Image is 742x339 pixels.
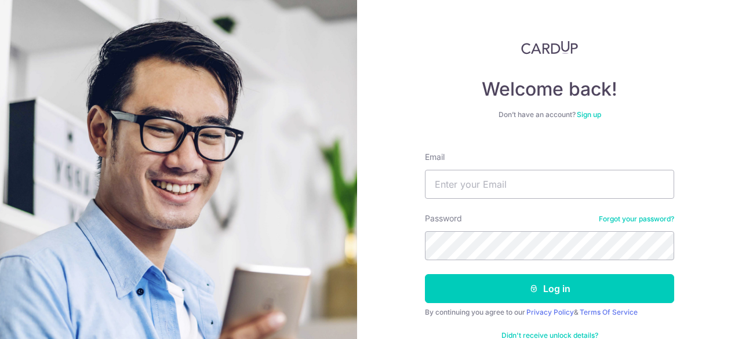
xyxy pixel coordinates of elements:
[425,274,674,303] button: Log in
[599,214,674,224] a: Forgot your password?
[526,308,574,316] a: Privacy Policy
[425,151,445,163] label: Email
[425,213,462,224] label: Password
[521,41,578,54] img: CardUp Logo
[425,110,674,119] div: Don’t have an account?
[580,308,638,316] a: Terms Of Service
[425,308,674,317] div: By continuing you agree to our &
[425,78,674,101] h4: Welcome back!
[577,110,601,119] a: Sign up
[425,170,674,199] input: Enter your Email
